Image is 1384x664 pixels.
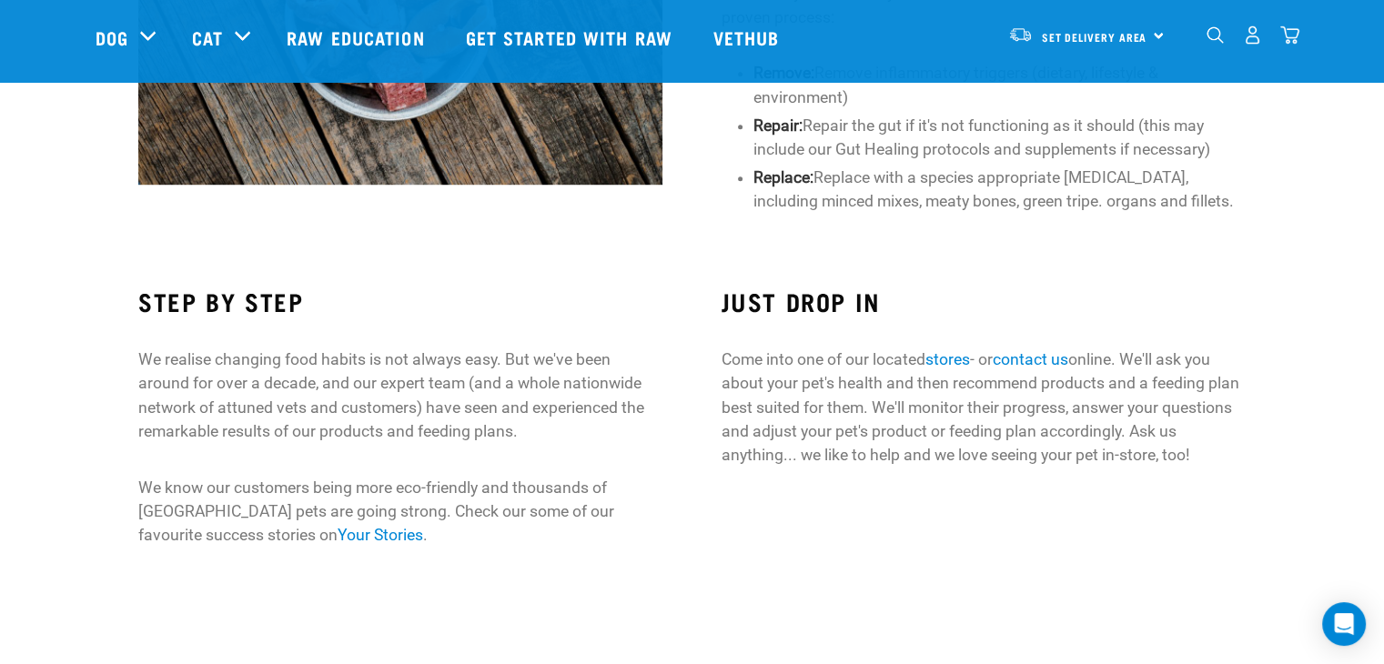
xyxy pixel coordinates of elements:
[1008,26,1033,43] img: van-moving.png
[753,168,813,186] strong: Replace:
[1207,26,1224,44] img: home-icon-1@2x.png
[1042,34,1147,40] span: Set Delivery Area
[753,114,1246,162] li: Repair the gut if it's not functioning as it should (this may include our Gut Healing protocols a...
[753,116,803,135] strong: Repair:
[1322,602,1366,646] div: Open Intercom Messenger
[192,24,223,51] a: Cat
[753,61,1246,109] li: Remove inflammatory triggers (dietary, lifestyle & environment)
[695,1,803,74] a: Vethub
[992,350,1067,368] a: contact us
[138,476,662,548] p: We know our customers being more eco-friendly and thousands of [GEOGRAPHIC_DATA] pets are going s...
[138,347,662,444] p: We realise changing food habits is not always easy. But we've been around for over a decade, and ...
[96,24,128,51] a: Dog
[1280,25,1299,45] img: home-icon@2x.png
[448,1,695,74] a: Get started with Raw
[268,1,447,74] a: Raw Education
[1243,25,1262,45] img: user.png
[721,347,1245,468] p: Come into one of our located - or online. We'll ask you about your pet's health and then recommen...
[138,287,662,316] h3: STEP BY STEP
[924,350,969,368] a: stores
[753,166,1246,214] li: Replace with a species appropriate [MEDICAL_DATA], including minced mixes, meaty bones, green tri...
[338,526,423,544] a: Your Stories
[721,287,1245,316] h3: JUST DROP IN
